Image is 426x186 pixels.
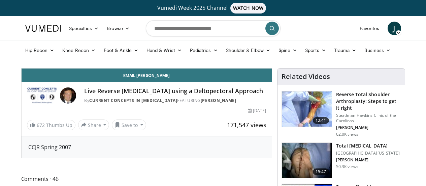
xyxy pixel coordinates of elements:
[282,91,401,137] a: 12:41 Reverse Total Shoulder Arthroplasty: Steps to get it right Steadman Hawkins Clinic of the C...
[103,22,134,35] a: Browse
[201,98,236,103] a: [PERSON_NAME]
[112,119,146,130] button: Save to
[142,44,186,57] a: Hand & Wrist
[222,44,274,57] a: Shoulder & Elbow
[356,22,384,35] a: Favorites
[84,98,266,104] div: By FEATURING
[78,119,109,130] button: Share
[274,44,301,57] a: Spine
[65,22,103,35] a: Specialties
[282,143,332,178] img: 38826_0000_3.png.150x105_q85_crop-smart_upscale.jpg
[313,117,329,124] span: 12:41
[360,44,395,57] a: Business
[28,143,265,151] div: CCJR Spring 2007
[336,113,401,124] p: Steadman Hawkins Clinic of the Carolinas
[60,87,76,104] img: Avatar
[25,25,61,32] img: VuMedi Logo
[227,121,266,129] span: 171,547 views
[301,44,330,57] a: Sports
[248,108,266,114] div: [DATE]
[336,157,400,163] p: [PERSON_NAME]
[58,44,100,57] a: Knee Recon
[282,91,332,127] img: 326034_0000_1.png.150x105_q85_crop-smart_upscale.jpg
[313,168,329,175] span: 15:47
[37,122,45,128] span: 672
[336,91,401,111] h3: Reverse Total Shoulder Arthroplasty: Steps to get it right
[336,125,401,130] p: [PERSON_NAME]
[84,87,266,95] h4: Live Reverse [MEDICAL_DATA] using a Deltopectoral Approach
[21,175,272,183] span: Comments 46
[21,44,59,57] a: Hip Recon
[336,151,400,156] p: [GEOGRAPHIC_DATA][US_STATE]
[27,87,58,104] img: Current Concepts in Joint Replacement
[27,120,75,130] a: 672 Thumbs Up
[230,3,266,14] span: WATCH NOW
[330,44,361,57] a: Trauma
[388,22,401,35] a: J
[336,164,358,169] p: 50.3K views
[22,69,272,82] a: Email [PERSON_NAME]
[100,44,142,57] a: Foot & Ankle
[336,132,358,137] p: 62.0K views
[89,98,177,103] a: Current Concepts in [MEDICAL_DATA]
[282,73,330,81] h4: Related Videos
[186,44,222,57] a: Pediatrics
[26,3,400,14] a: Vumedi Week 2025 ChannelWATCH NOW
[146,20,281,36] input: Search topics, interventions
[282,142,401,178] a: 15:47 Total [MEDICAL_DATA] [GEOGRAPHIC_DATA][US_STATE] [PERSON_NAME] 50.3K views
[336,142,400,149] h3: Total [MEDICAL_DATA]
